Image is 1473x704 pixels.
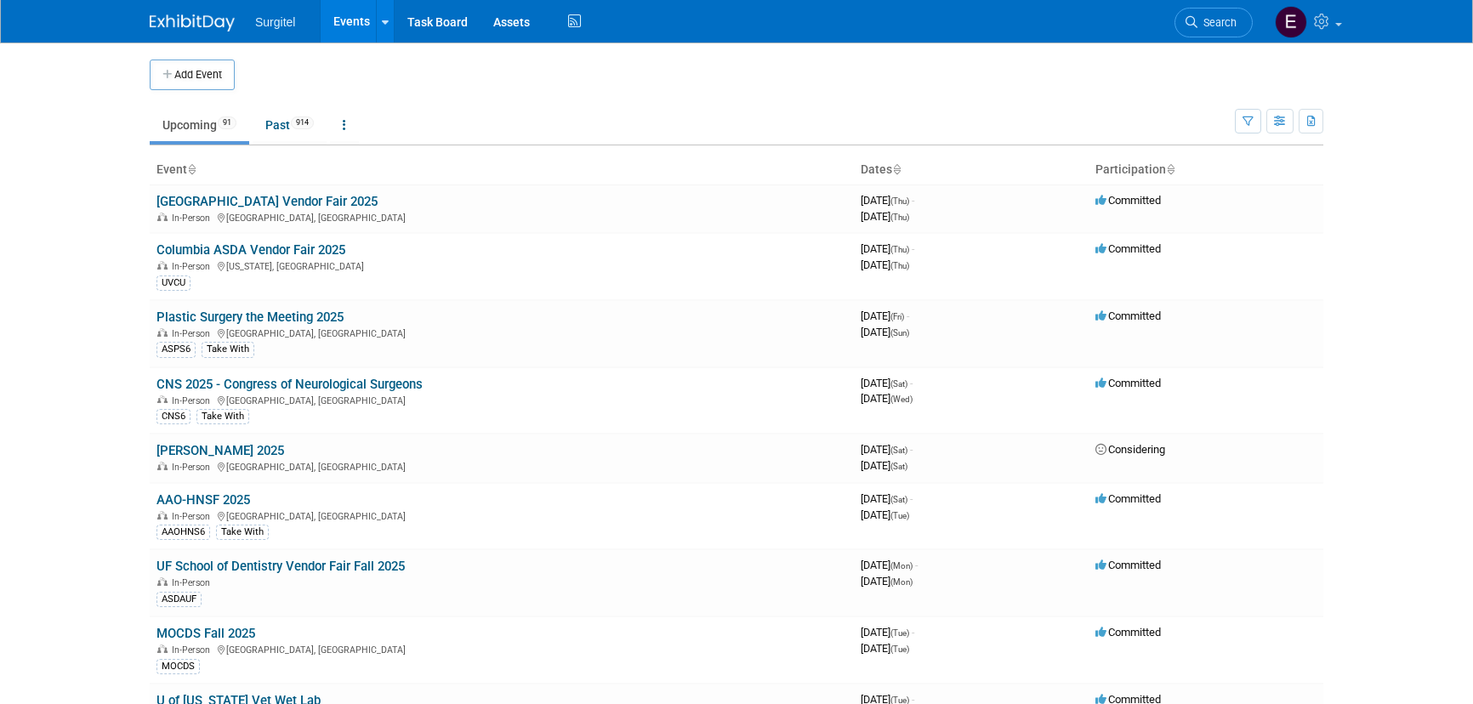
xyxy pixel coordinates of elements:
[1275,6,1307,38] img: Event Coordinator
[172,261,215,272] span: In-Person
[890,245,909,254] span: (Thu)
[1089,156,1323,185] th: Participation
[861,309,909,322] span: [DATE]
[150,109,249,141] a: Upcoming91
[156,459,847,473] div: [GEOGRAPHIC_DATA], [GEOGRAPHIC_DATA]
[1166,162,1174,176] a: Sort by Participation Type
[1197,16,1237,29] span: Search
[216,525,269,540] div: Take With
[156,242,345,258] a: Columbia ASDA Vendor Fair 2025
[156,258,847,272] div: [US_STATE], [GEOGRAPHIC_DATA]
[890,462,907,471] span: (Sat)
[861,242,914,255] span: [DATE]
[156,210,847,224] div: [GEOGRAPHIC_DATA], [GEOGRAPHIC_DATA]
[156,525,210,540] div: AAOHNS6
[157,261,168,270] img: In-Person Event
[854,156,1089,185] th: Dates
[910,377,913,389] span: -
[910,492,913,505] span: -
[861,642,909,655] span: [DATE]
[1095,242,1161,255] span: Committed
[172,511,215,522] span: In-Person
[156,309,344,325] a: Plastic Surgery the Meeting 2025
[861,194,914,207] span: [DATE]
[861,392,913,405] span: [DATE]
[861,210,909,223] span: [DATE]
[861,626,914,639] span: [DATE]
[890,577,913,587] span: (Mon)
[172,328,215,339] span: In-Person
[1095,443,1165,456] span: Considering
[156,194,378,209] a: [GEOGRAPHIC_DATA] Vendor Fair 2025
[861,377,913,389] span: [DATE]
[157,213,168,221] img: In-Person Event
[890,628,909,638] span: (Tue)
[291,116,314,129] span: 914
[890,511,909,520] span: (Tue)
[156,642,847,656] div: [GEOGRAPHIC_DATA], [GEOGRAPHIC_DATA]
[890,379,907,389] span: (Sat)
[890,312,904,321] span: (Fri)
[156,275,191,291] div: UVCU
[156,393,847,406] div: [GEOGRAPHIC_DATA], [GEOGRAPHIC_DATA]
[861,492,913,505] span: [DATE]
[861,326,909,338] span: [DATE]
[861,258,909,271] span: [DATE]
[1095,309,1161,322] span: Committed
[861,443,913,456] span: [DATE]
[156,342,196,357] div: ASPS6
[255,15,295,29] span: Surgitel
[890,395,913,404] span: (Wed)
[915,559,918,571] span: -
[253,109,327,141] a: Past914
[157,395,168,404] img: In-Person Event
[156,659,200,674] div: MOCDS
[890,213,909,222] span: (Thu)
[890,495,907,504] span: (Sat)
[150,60,235,90] button: Add Event
[156,326,847,339] div: [GEOGRAPHIC_DATA], [GEOGRAPHIC_DATA]
[157,511,168,519] img: In-Person Event
[150,156,854,185] th: Event
[196,409,249,424] div: Take With
[172,213,215,224] span: In-Person
[157,462,168,470] img: In-Person Event
[202,342,254,357] div: Take With
[1174,8,1253,37] a: Search
[157,577,168,586] img: In-Person Event
[912,626,914,639] span: -
[861,459,907,472] span: [DATE]
[912,242,914,255] span: -
[172,462,215,473] span: In-Person
[907,309,909,322] span: -
[156,443,284,458] a: [PERSON_NAME] 2025
[172,577,215,588] span: In-Person
[1095,492,1161,505] span: Committed
[890,644,909,654] span: (Tue)
[156,409,191,424] div: CNS6
[172,395,215,406] span: In-Person
[890,561,913,571] span: (Mon)
[157,644,168,653] img: In-Person Event
[157,328,168,337] img: In-Person Event
[890,328,909,338] span: (Sun)
[890,196,909,206] span: (Thu)
[892,162,901,176] a: Sort by Start Date
[156,508,847,522] div: [GEOGRAPHIC_DATA], [GEOGRAPHIC_DATA]
[861,508,909,521] span: [DATE]
[910,443,913,456] span: -
[156,626,255,641] a: MOCDS Fall 2025
[890,446,907,455] span: (Sat)
[218,116,236,129] span: 91
[156,492,250,508] a: AAO-HNSF 2025
[156,592,202,607] div: ASDAUF
[1095,194,1161,207] span: Committed
[912,194,914,207] span: -
[861,559,918,571] span: [DATE]
[890,261,909,270] span: (Thu)
[172,644,215,656] span: In-Person
[1095,559,1161,571] span: Committed
[156,377,423,392] a: CNS 2025 - Congress of Neurological Surgeons
[1095,626,1161,639] span: Committed
[861,575,913,588] span: [DATE]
